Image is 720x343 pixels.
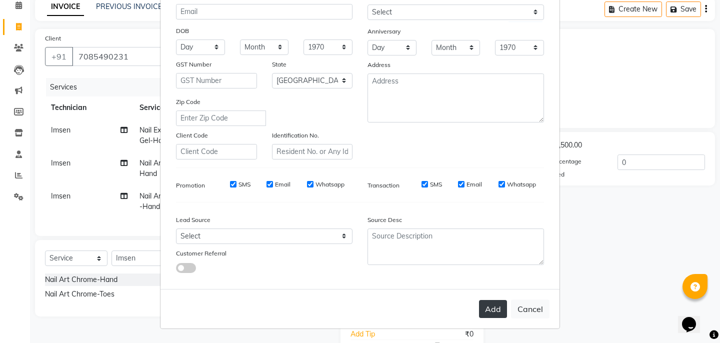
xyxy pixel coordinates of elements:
label: DOB [176,26,189,35]
label: Whatsapp [315,180,344,189]
input: GST Number [176,73,257,88]
label: Customer Referral [176,249,226,258]
input: Resident No. or Any Id [272,144,353,159]
label: Zip Code [176,97,200,106]
label: Identification No. [272,131,319,140]
label: Lead Source [176,215,210,224]
input: Client Code [176,144,257,159]
label: Source Desc [367,215,402,224]
input: Enter Zip Code [176,110,266,126]
label: Client Code [176,131,208,140]
label: Email [466,180,482,189]
label: Email [275,180,290,189]
label: Promotion [176,181,205,190]
button: Cancel [511,299,549,318]
label: SMS [430,180,442,189]
label: SMS [238,180,250,189]
label: Transaction [367,181,399,190]
label: Address [367,60,390,69]
label: State [272,60,286,69]
label: Whatsapp [507,180,536,189]
button: Add [479,300,507,318]
iframe: chat widget [678,303,710,333]
input: Email [176,4,352,19]
label: GST Number [176,60,211,69]
label: Anniversary [367,27,400,36]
